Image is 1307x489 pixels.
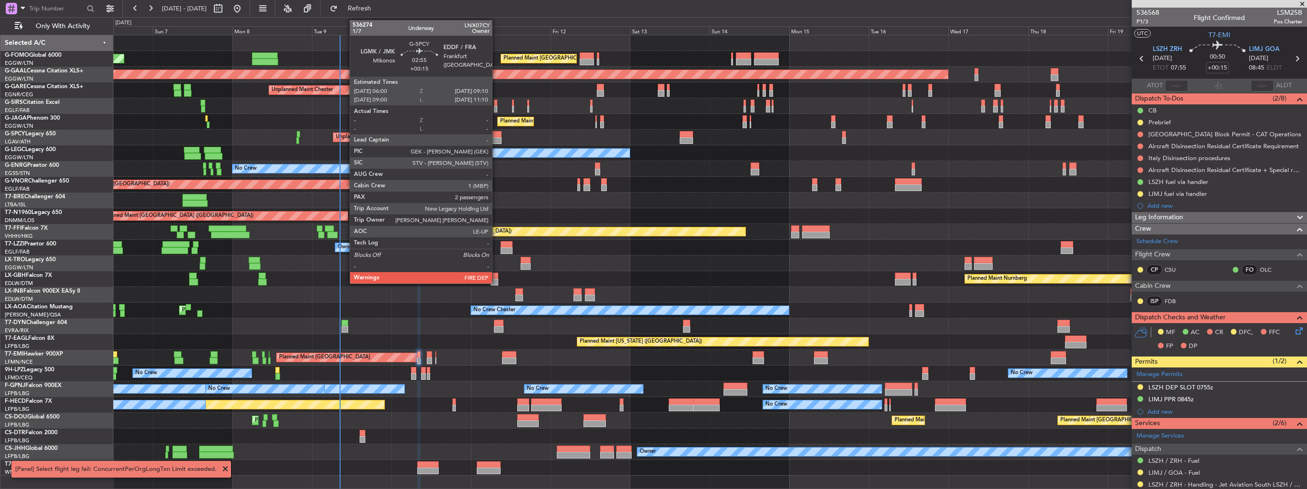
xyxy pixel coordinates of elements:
[182,303,332,317] div: Planned Maint [GEOGRAPHIC_DATA] ([GEOGRAPHIC_DATA])
[5,421,30,428] a: LFPB/LBG
[1210,52,1225,62] span: 00:50
[5,374,32,381] a: LFMD/CEQ
[5,367,54,373] a: 9H-LPZLegacy 500
[1267,63,1282,73] span: ELDT
[5,52,29,58] span: G-FOMO
[1147,407,1302,416] div: Add new
[1011,366,1033,380] div: No Crew
[5,304,27,310] span: LX-AOA
[5,383,25,388] span: F-GPNJ
[5,273,52,278] a: LX-GBHFalcon 7X
[1274,8,1302,18] span: LSM25B
[97,209,253,223] div: Unplanned Maint [GEOGRAPHIC_DATA] ([GEOGRAPHIC_DATA])
[1028,26,1108,35] div: Thu 18
[1135,357,1157,367] span: Permits
[5,248,30,255] a: EGLF/FAB
[1239,328,1253,337] span: DFC,
[1148,383,1213,391] div: LSZH DEP SLOT 0755z
[5,154,33,161] a: EGGW/LTN
[5,398,26,404] span: F-HECD
[1148,190,1207,198] div: LIMJ fuel via handler
[1148,118,1171,126] div: Prebrief
[5,273,26,278] span: LX-GBH
[551,26,630,35] div: Fri 12
[5,446,58,451] a: CS-JHHGlobal 6000
[1148,130,1301,138] div: [GEOGRAPHIC_DATA] Block Permit - CAT Operations
[5,210,31,215] span: T7-N1960
[1147,202,1302,210] div: Add new
[967,272,1027,286] div: Planned Maint Nurnberg
[5,84,83,90] a: G-GARECessna Citation XLS+
[5,60,33,67] a: EGGW/LTN
[5,367,24,373] span: 9H-LPZ
[232,26,312,35] div: Mon 8
[1148,154,1230,162] div: Italy Disinsection procedures
[630,26,710,35] div: Sat 13
[765,397,787,412] div: No Crew
[5,52,61,58] a: G-FOMOGlobal 6000
[1135,418,1160,429] span: Services
[1136,237,1178,246] a: Schedule Crew
[1189,342,1197,351] span: DP
[5,115,60,121] a: G-JAGAPhenom 300
[580,335,702,349] div: Planned Maint [US_STATE] ([GEOGRAPHIC_DATA])
[1166,328,1175,337] span: MF
[473,303,515,317] div: No Crew Chester
[25,23,101,30] span: Only With Activity
[338,240,354,255] div: Owner
[5,170,30,177] a: EGSS/STN
[5,264,33,271] a: EGGW/LTN
[5,178,69,184] a: G-VNORChallenger 650
[5,446,25,451] span: CS-JHH
[1148,178,1208,186] div: LSZH fuel via handler
[503,51,653,66] div: Planned Maint [GEOGRAPHIC_DATA] ([GEOGRAPHIC_DATA])
[5,210,62,215] a: T7-N1960Legacy 650
[1148,480,1302,489] a: LSZH / ZRH - Handling - Jet Aviation South LSZH / ZRH
[1249,45,1279,54] span: LIMJ GOA
[5,406,30,413] a: LFPB/LBG
[5,138,30,145] a: LGAV/ATH
[1146,265,1162,275] div: CP
[5,91,33,98] a: EGNR/CEG
[5,241,56,247] a: T7-LZZIPraetor 600
[208,382,230,396] div: No Crew
[1148,395,1194,403] div: LIMJ PPR 0845z
[5,185,30,193] a: EGLF/FAB
[5,100,60,105] a: G-SIRSCitation Excel
[1135,93,1183,104] span: Dispatch To-Dos
[5,201,26,208] a: LTBA/ISL
[5,358,33,366] a: LFMN/NCE
[1273,418,1287,428] span: (2/6)
[5,122,33,130] a: EGGW/LTN
[1136,370,1183,379] a: Manage Permits
[5,336,28,341] span: T7-EAGL
[1135,249,1170,260] span: Flight Crew
[1135,224,1151,234] span: Crew
[5,163,59,168] a: G-ENRGPraetor 600
[1153,45,1182,54] span: LSZH ZRH
[255,413,405,428] div: Planned Maint [GEOGRAPHIC_DATA] ([GEOGRAPHIC_DATA])
[312,26,392,35] div: Tue 9
[10,19,103,34] button: Only With Activity
[1273,356,1287,366] span: (1/2)
[5,233,33,240] a: VHHH/HKG
[5,414,27,420] span: CS-DOU
[5,257,25,263] span: LX-TRO
[5,414,60,420] a: CS-DOUGlobal 6500
[5,304,73,310] a: LX-AOACitation Mustang
[471,26,551,35] div: Thu 11
[1274,18,1302,26] span: Pos Charter
[279,350,370,365] div: Planned Maint [GEOGRAPHIC_DATA]
[153,26,232,35] div: Sun 7
[5,194,24,200] span: T7-BRE
[5,163,27,168] span: G-ENRG
[5,100,23,105] span: G-SIRS
[115,19,131,27] div: [DATE]
[5,147,25,153] span: G-LEGC
[1165,80,1188,92] input: --:--
[5,131,56,137] a: G-SPCYLegacy 650
[1136,18,1159,26] span: P1/3
[5,225,21,231] span: T7-FFI
[5,351,63,357] a: T7-EMIHawker 900XP
[5,311,61,318] a: [PERSON_NAME]/QSA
